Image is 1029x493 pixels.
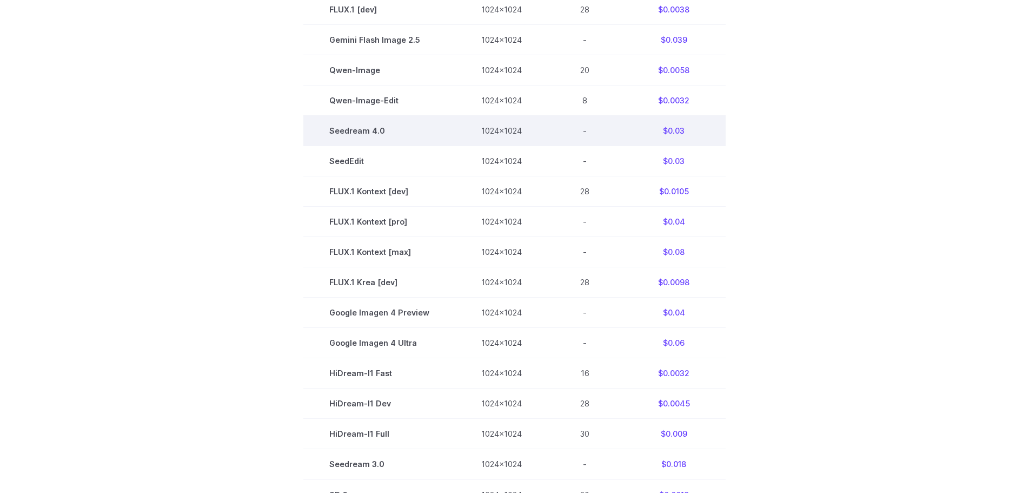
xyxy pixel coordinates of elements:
[455,55,548,85] td: 1024x1024
[455,176,548,207] td: 1024x1024
[622,358,726,389] td: $0.0032
[455,358,548,389] td: 1024x1024
[548,146,622,176] td: -
[455,298,548,328] td: 1024x1024
[622,267,726,298] td: $0.0098
[455,115,548,146] td: 1024x1024
[303,419,455,449] td: HiDream-I1 Full
[303,85,455,115] td: Qwen-Image-Edit
[455,24,548,55] td: 1024x1024
[622,85,726,115] td: $0.0032
[303,115,455,146] td: Seedream 4.0
[303,176,455,207] td: FLUX.1 Kontext [dev]
[303,358,455,389] td: HiDream-I1 Fast
[622,24,726,55] td: $0.039
[548,115,622,146] td: -
[548,176,622,207] td: 28
[303,389,455,419] td: HiDream-I1 Dev
[622,115,726,146] td: $0.03
[548,298,622,328] td: -
[622,419,726,449] td: $0.009
[548,449,622,479] td: -
[548,237,622,267] td: -
[303,207,455,237] td: FLUX.1 Kontext [pro]
[303,237,455,267] td: FLUX.1 Kontext [max]
[548,358,622,389] td: 16
[455,328,548,358] td: 1024x1024
[303,298,455,328] td: Google Imagen 4 Preview
[622,207,726,237] td: $0.04
[548,207,622,237] td: -
[303,328,455,358] td: Google Imagen 4 Ultra
[303,146,455,176] td: SeedEdit
[548,389,622,419] td: 28
[622,55,726,85] td: $0.0058
[622,146,726,176] td: $0.03
[548,85,622,115] td: 8
[455,237,548,267] td: 1024x1024
[548,328,622,358] td: -
[548,419,622,449] td: 30
[622,389,726,419] td: $0.0045
[303,267,455,298] td: FLUX.1 Krea [dev]
[455,449,548,479] td: 1024x1024
[548,55,622,85] td: 20
[622,176,726,207] td: $0.0105
[548,267,622,298] td: 28
[303,449,455,479] td: Seedream 3.0
[622,298,726,328] td: $0.04
[455,85,548,115] td: 1024x1024
[303,55,455,85] td: Qwen-Image
[622,237,726,267] td: $0.08
[548,24,622,55] td: -
[622,328,726,358] td: $0.06
[455,267,548,298] td: 1024x1024
[455,419,548,449] td: 1024x1024
[622,449,726,479] td: $0.018
[455,207,548,237] td: 1024x1024
[329,34,429,46] span: Gemini Flash Image 2.5
[455,389,548,419] td: 1024x1024
[455,146,548,176] td: 1024x1024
